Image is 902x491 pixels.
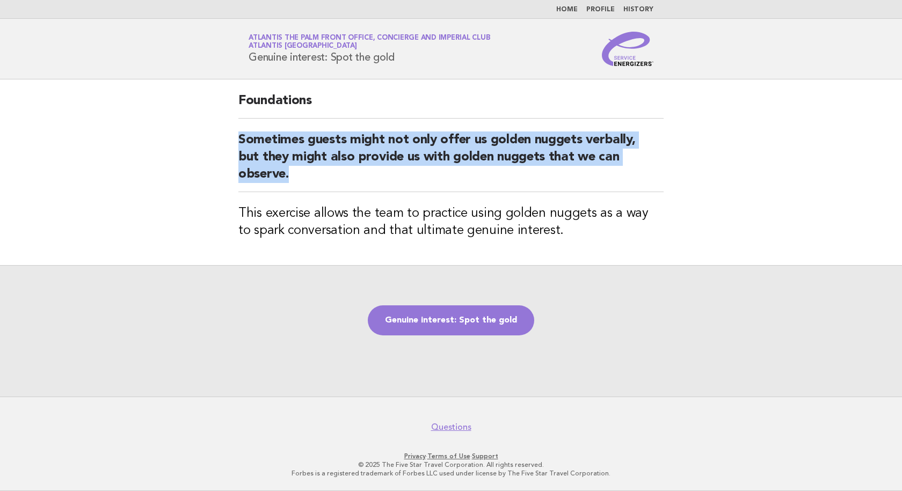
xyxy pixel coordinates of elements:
h3: This exercise allows the team to practice using golden nuggets as a way to spark conversation and... [238,205,664,239]
a: Questions [431,422,471,433]
h2: Foundations [238,92,664,119]
a: History [623,6,653,13]
h1: Genuine interest: Spot the gold [249,35,490,63]
p: · · [122,452,780,460]
p: Forbes is a registered trademark of Forbes LLC used under license by The Five Star Travel Corpora... [122,469,780,478]
a: Terms of Use [427,452,470,460]
a: Genuine interest: Spot the gold [368,305,534,335]
span: Atlantis [GEOGRAPHIC_DATA] [249,43,357,50]
a: Profile [586,6,615,13]
a: Atlantis The Palm Front Office, Concierge and Imperial ClubAtlantis [GEOGRAPHIC_DATA] [249,34,490,49]
p: © 2025 The Five Star Travel Corporation. All rights reserved. [122,460,780,469]
a: Privacy [404,452,426,460]
h2: Sometimes guests might not only offer us golden nuggets verbally, but they might also provide us ... [238,131,664,192]
a: Support [472,452,498,460]
a: Home [556,6,578,13]
img: Service Energizers [602,32,653,66]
